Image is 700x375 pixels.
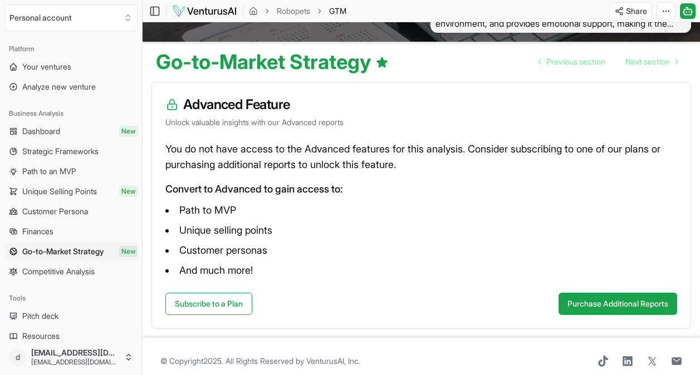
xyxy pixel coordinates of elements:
span: Strategic Frameworks [22,146,99,157]
a: Unique Selling PointsNew [4,182,138,200]
span: GTM [329,6,346,16]
nav: breadcrumb [249,6,346,17]
li: Customer personas [165,241,677,259]
a: Your ventures [4,58,138,76]
a: Customer Persona [4,203,138,220]
span: New [119,246,138,257]
p: Convert to Advanced to gain access to: [165,181,677,197]
a: Subscribe to a Plan [165,293,252,315]
h1: Go-to-Market Strategy [156,51,389,73]
span: © Copyright 2025 . All Rights Reserved by . [160,356,360,367]
a: Competitive Analysis [4,263,138,280]
span: New [119,126,138,137]
span: Dashboard [22,126,60,137]
p: Unlock valuable insights with our Advanced reports [165,117,677,128]
span: Previous section [546,56,605,67]
span: New [119,186,138,197]
a: Go to previous page [530,51,614,73]
span: [EMAIL_ADDRESS][DOMAIN_NAME] [31,348,120,358]
button: d[EMAIL_ADDRESS][DOMAIN_NAME][EMAIL_ADDRESS][DOMAIN_NAME] [4,344,138,371]
a: Path to an MVP [4,162,138,180]
div: Platform [4,40,138,58]
button: Select an organization [4,4,138,31]
span: [EMAIL_ADDRESS][DOMAIN_NAME] [31,358,120,367]
span: Finances [22,226,53,237]
nav: pagination [530,51,687,73]
a: Resources [4,327,138,345]
span: Analyze new venture [22,81,96,92]
span: Next section [625,56,670,67]
button: Share [610,2,652,20]
span: Your ventures [22,61,71,72]
a: Strategic Frameworks [4,142,138,160]
h3: Advanced Feature [165,96,677,114]
span: Customer Persona [22,206,88,217]
span: Unique Selling Points [22,186,97,197]
span: Pitch deck [22,310,58,322]
div: Tools [4,289,138,307]
a: DashboardNew [4,122,138,140]
span: Path to an MVP [22,166,76,177]
a: Pitch deck [4,307,138,325]
span: Share [626,6,647,17]
a: Finances [4,223,138,240]
a: Go to next page [616,51,687,73]
li: Path to MVP [165,201,677,219]
img: logo [172,4,237,18]
p: You do not have access to the Advanced features for this analysis. Consider subscribing to one of... [165,141,677,172]
div: Business Analysis [4,105,138,122]
span: d [9,348,27,366]
a: VenturusAI, Inc [306,356,358,366]
span: Go-to-Market Strategy [22,246,104,257]
li: Unique selling points [165,221,677,239]
span: Resources [22,330,60,342]
span: GTM [329,6,346,17]
li: And much more! [165,261,677,279]
a: Analyze new venture [4,78,138,96]
a: Robopets [277,6,310,17]
span: Competitive Analysis [22,266,95,277]
a: Go-to-Market StrategyNew [4,243,138,260]
button: Purchase Additional Reports [559,293,677,315]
